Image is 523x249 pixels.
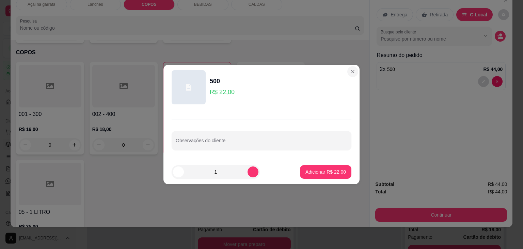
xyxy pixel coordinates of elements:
[347,66,358,77] button: Close
[176,140,347,147] input: Observações do cliente
[173,166,184,177] button: decrease-product-quantity
[248,166,258,177] button: increase-product-quantity
[300,165,351,179] button: Adicionar R$ 22,00
[305,169,346,175] p: Adicionar R$ 22,00
[210,76,235,86] div: 500
[210,87,235,97] p: R$ 22,00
